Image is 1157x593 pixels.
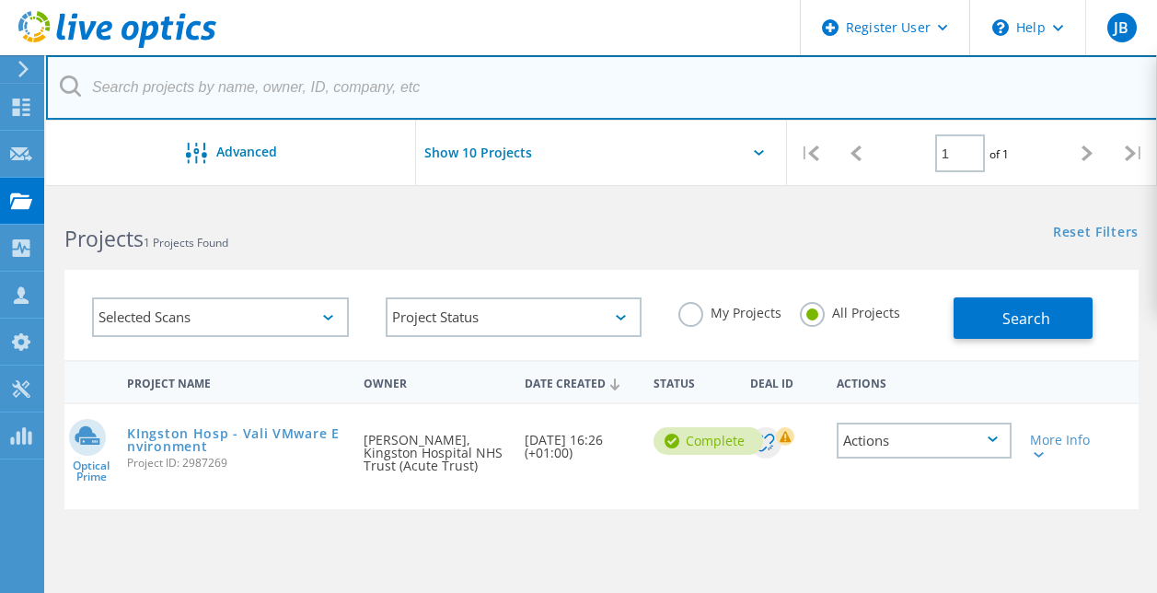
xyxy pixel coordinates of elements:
[1002,308,1050,329] span: Search
[837,423,1012,459] div: Actions
[216,145,277,158] span: Advanced
[644,365,741,399] div: Status
[800,302,900,320] label: All Projects
[92,297,349,337] div: Selected Scans
[515,404,644,478] div: [DATE] 16:26 (+01:00)
[741,365,827,399] div: Deal Id
[64,460,118,483] span: Optical Prime
[515,365,644,400] div: Date Created
[678,302,781,320] label: My Projects
[1053,226,1139,241] a: Reset Filters
[787,121,833,186] div: |
[989,146,1009,162] span: of 1
[954,297,1093,339] button: Search
[118,365,354,399] div: Project Name
[354,365,515,399] div: Owner
[144,235,228,250] span: 1 Projects Found
[1030,434,1097,459] div: More Info
[1111,121,1157,186] div: |
[127,427,345,453] a: KIngston Hosp - Vali VMware Environment
[127,458,345,469] span: Project ID: 2987269
[827,365,1021,399] div: Actions
[64,224,144,253] b: Projects
[992,19,1009,36] svg: \n
[18,39,216,52] a: Live Optics Dashboard
[386,297,642,337] div: Project Status
[1114,20,1128,35] span: JB
[354,404,515,491] div: [PERSON_NAME], Kingston Hospital NHS Trust (Acute Trust)
[654,427,763,455] div: Complete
